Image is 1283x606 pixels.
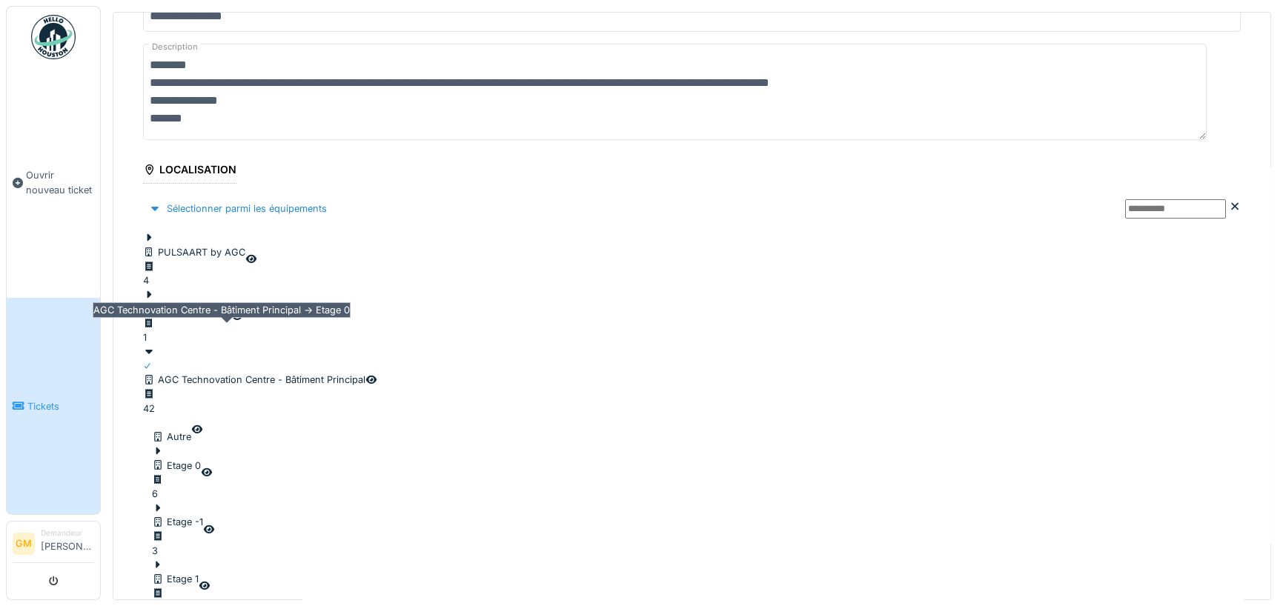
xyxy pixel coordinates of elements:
div: AGC Technovation Centre - Bâtiment Principal -> Etage 0 [93,302,351,318]
div: 3 [152,544,170,558]
div: Sélectionner parmi les équipements [143,199,333,219]
div: Etage -1 [152,515,203,529]
div: Localisation [143,159,236,184]
div: 1 [143,330,161,344]
div: Autre [152,430,191,444]
span: Tickets [27,399,94,413]
div: 42 [143,402,161,416]
div: 4 [143,273,161,287]
label: Description [149,38,201,56]
li: GM [13,533,35,555]
div: Demandeur [41,527,94,539]
div: PULSAART by AGC [143,245,245,259]
img: Badge_color-CXgf-gQk.svg [31,15,76,59]
li: [PERSON_NAME] [41,527,94,559]
div: Etage 0 [152,459,201,473]
a: Tickets [7,298,100,514]
span: Ouvrir nouveau ticket [26,168,94,196]
div: AGC Technovation Centre - Bâtiment Principal [143,373,365,387]
div: 6 [152,487,170,501]
a: GM Demandeur[PERSON_NAME] [13,527,94,563]
div: Etage 1 [152,572,199,586]
a: Ouvrir nouveau ticket [7,67,100,298]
